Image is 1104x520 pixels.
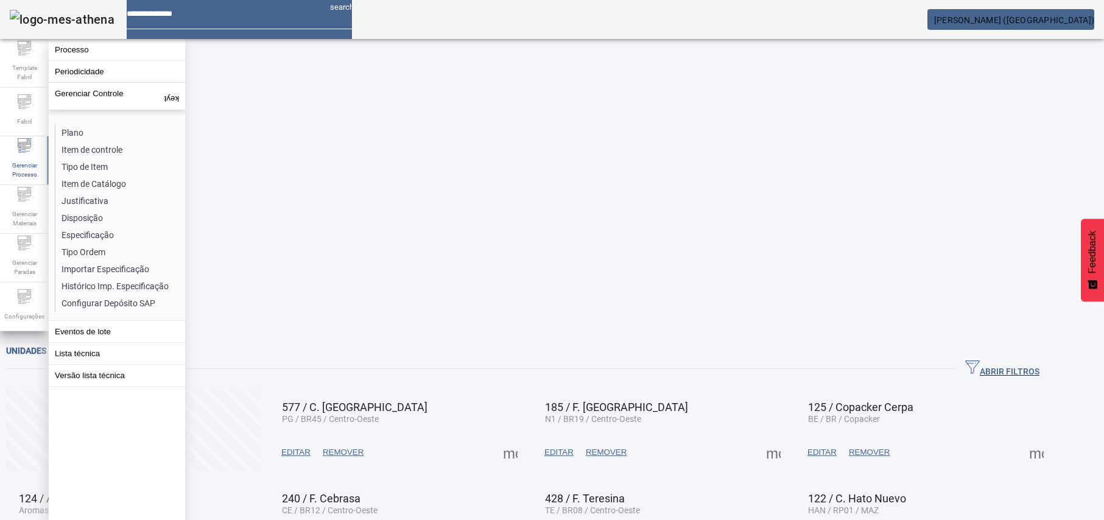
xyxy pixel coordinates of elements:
li: Plano [55,124,185,141]
mat-icon: keyboard_arrow_up [164,89,179,104]
span: HAN / RP01 / MAZ [808,505,879,515]
span: Feedback [1087,231,1098,273]
span: 185 / F. [GEOGRAPHIC_DATA] [545,401,688,413]
span: Gerenciar Processo [6,157,43,183]
button: Mais [1025,441,1047,463]
li: Item de controle [55,141,185,158]
button: Processo [49,39,185,60]
button: Mais [499,441,521,463]
button: Periodicidade [49,61,185,82]
span: CE / BR12 / Centro-Oeste [282,505,378,515]
li: Especificação [55,227,185,244]
button: Lista técnica [49,343,185,364]
span: Gerenciar Materiais [6,206,43,231]
span: 428 / F. Teresina [545,492,625,505]
span: Template Fabril [6,60,43,85]
span: Unidades [6,346,46,356]
button: REMOVER [843,441,896,463]
button: Gerenciar Controle [49,83,185,110]
button: Versão lista técnica [49,365,185,386]
span: EDITAR [281,446,311,459]
span: Fabril [13,113,35,130]
span: N1 / BR19 / Centro-Oeste [545,414,641,424]
span: ABRIR FILTROS [965,360,1039,378]
li: Importar Especificação [55,261,185,278]
li: Tipo de Item [55,158,185,175]
img: logo-mes-athena [10,10,114,29]
span: TE / BR08 / Centro-Oeste [545,505,640,515]
span: [PERSON_NAME] ([GEOGRAPHIC_DATA]) [934,15,1094,25]
li: Item de Catálogo [55,175,185,192]
li: Histórico Imp. Especificação [55,278,185,295]
li: Configurar Depósito SAP [55,295,185,312]
button: EDITAR [275,441,317,463]
button: Eventos de lote [49,321,185,342]
span: 122 / C. Hato Nuevo [808,492,906,505]
button: EDITAR [801,441,843,463]
span: REMOVER [586,446,627,459]
button: Mais [762,441,784,463]
span: Aromas / BRV1 / Verticalizadas [19,505,138,515]
button: EDITAR [538,441,580,463]
span: REMOVER [849,446,890,459]
span: PG / BR45 / Centro-Oeste [282,414,379,424]
span: REMOVER [323,446,364,459]
li: Tipo Ordem [55,244,185,261]
span: 124 / Aromas Verticalizadas [19,492,155,505]
span: BE / BR / Copacker [808,414,880,424]
button: REMOVER [580,441,633,463]
span: Gerenciar Paradas [6,255,43,280]
li: Justificativa [55,192,185,209]
li: Disposição [55,209,185,227]
span: 240 / F. Cebrasa [282,492,360,505]
button: ABRIR FILTROS [955,358,1049,380]
button: Feedback - Mostrar pesquisa [1081,219,1104,301]
span: Configurações [1,308,48,325]
span: 125 / Copacker Cerpa [808,401,913,413]
span: EDITAR [544,446,574,459]
button: Criar unidade [6,389,260,471]
button: REMOVER [317,441,370,463]
span: 577 / C. [GEOGRAPHIC_DATA] [282,401,427,413]
span: EDITAR [807,446,837,459]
